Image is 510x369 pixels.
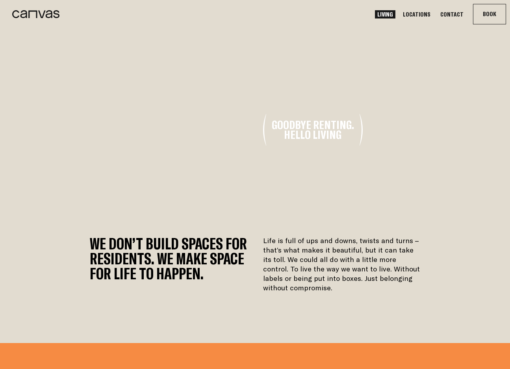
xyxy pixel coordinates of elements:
button: Book [473,4,506,24]
a: Locations [401,10,433,18]
a: Contact [438,10,466,18]
a: Living [375,10,395,18]
h2: We don’t build spaces for residents. We make space for life to happen. [90,236,247,293]
p: Life is full of ups and downs, twists and turns – that’s what makes it beautiful, but it can take... [263,236,421,293]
